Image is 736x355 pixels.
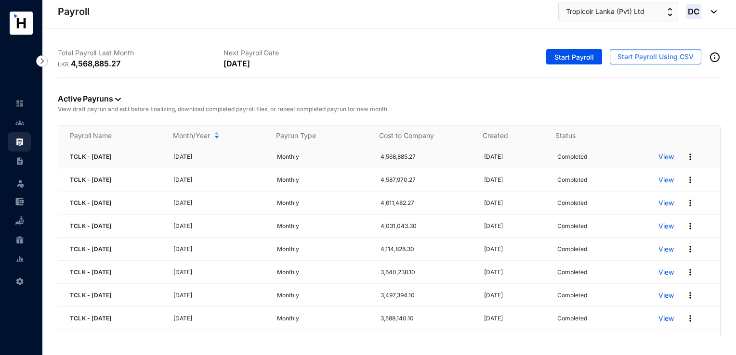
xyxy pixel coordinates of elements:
[484,152,546,162] p: [DATE]
[558,2,678,21] button: Tropicoir Lanka (Pvt) Ltd
[15,178,25,188] img: leave-unselected.2934df6273408c3f84d9.svg
[658,175,674,185] a: View
[58,60,71,69] p: LKR
[15,197,24,206] img: expense-unselected.2edcf0507c847f3e9e96.svg
[658,267,674,277] a: View
[381,175,473,185] p: 4,587,970.27
[685,198,695,208] img: more.27664ee4a8faa814348e188645a3c1fc.svg
[277,337,369,346] p: Monthly
[8,113,31,132] li: Contacts
[58,104,721,114] p: View draft payrun and edit before finalizing, download completed payroll files, or repeat complet...
[70,292,112,299] span: TCLK - [DATE]
[277,267,369,277] p: Monthly
[15,118,24,127] img: people-unselected.118708e94b43a90eceab.svg
[8,250,31,269] li: Reports
[709,51,721,63] img: info-outined.c2a0bb1115a2853c7f4cb4062ec879bc.svg
[471,126,544,145] th: Created
[277,152,369,162] p: Monthly
[557,221,587,231] p: Completed
[484,221,546,231] p: [DATE]
[484,337,546,346] p: [DATE]
[58,126,161,145] th: Payroll Name
[70,268,112,276] span: TCLK - [DATE]
[15,255,24,264] img: report-unselected.e6a6b4230fc7da01f883.svg
[15,138,24,146] img: payroll.289672236c54bbec4828.svg
[557,175,587,185] p: Completed
[484,314,546,323] p: [DATE]
[381,221,473,231] p: 4,031,043.30
[70,153,112,160] span: TCLK - [DATE]
[71,58,120,69] p: 4,568,885.27
[58,94,121,103] a: Active Payruns
[15,216,24,225] img: loan-unselected.d74d20a04637f2d15ab5.svg
[8,192,31,211] li: Expenses
[546,49,602,64] button: Start Payroll
[658,314,674,323] a: View
[264,126,368,145] th: Payrun Type
[685,152,695,162] img: more.27664ee4a8faa814348e188645a3c1fc.svg
[484,291,546,300] p: [DATE]
[685,314,695,323] img: more.27664ee4a8faa814348e188645a3c1fc.svg
[484,244,546,254] p: [DATE]
[381,291,473,300] p: 3,497,394.10
[277,175,369,185] p: Monthly
[381,337,473,346] p: 3,833,520.45
[484,267,546,277] p: [DATE]
[610,49,701,64] button: Start Payroll Using CSV
[8,94,31,113] li: Home
[484,198,546,208] p: [DATE]
[554,52,594,62] span: Start Payroll
[277,244,369,254] p: Monthly
[173,131,210,140] span: Month/Year
[658,244,674,254] a: View
[70,176,112,183] span: TCLK - [DATE]
[36,55,48,67] img: nav-icon-right.af6afadce00d159da59955279c43614e.svg
[277,221,369,231] p: Monthly
[173,291,265,300] p: [DATE]
[557,291,587,300] p: Completed
[173,152,265,162] p: [DATE]
[618,52,694,62] span: Start Payroll Using CSV
[381,244,473,254] p: 4,114,828.30
[173,337,265,346] p: [DATE]
[8,211,31,230] li: Loan
[173,244,265,254] p: [DATE]
[277,198,369,208] p: Monthly
[685,337,695,346] img: more.27664ee4a8faa814348e188645a3c1fc.svg
[58,5,90,18] p: Payroll
[8,152,31,171] li: Contracts
[277,314,369,323] p: Monthly
[658,337,674,346] a: View
[15,99,24,108] img: home-unselected.a29eae3204392db15eaf.svg
[15,277,24,286] img: settings-unselected.1febfda315e6e19643a1.svg
[668,8,672,16] img: up-down-arrow.74152d26bf9780fbf563ca9c90304185.svg
[566,6,644,17] span: Tropicoir Lanka (Pvt) Ltd
[658,152,674,162] a: View
[15,157,24,165] img: contract-unselected.99e2b2107c0a7dd48938.svg
[685,291,695,300] img: more.27664ee4a8faa814348e188645a3c1fc.svg
[484,175,546,185] p: [DATE]
[70,245,112,253] span: TCLK - [DATE]
[70,222,112,229] span: TCLK - [DATE]
[381,198,473,208] p: 4,611,482.27
[658,221,674,231] a: View
[58,48,223,58] p: Total Payroll Last Month
[557,152,587,162] p: Completed
[368,126,471,145] th: Cost to Company
[557,244,587,254] p: Completed
[685,175,695,185] img: more.27664ee4a8faa814348e188645a3c1fc.svg
[658,198,674,208] a: View
[8,132,31,152] li: Payroll
[173,175,265,185] p: [DATE]
[173,267,265,277] p: [DATE]
[8,230,31,250] li: Gratuity
[685,267,695,277] img: more.27664ee4a8faa814348e188645a3c1fc.svg
[685,221,695,231] img: more.27664ee4a8faa814348e188645a3c1fc.svg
